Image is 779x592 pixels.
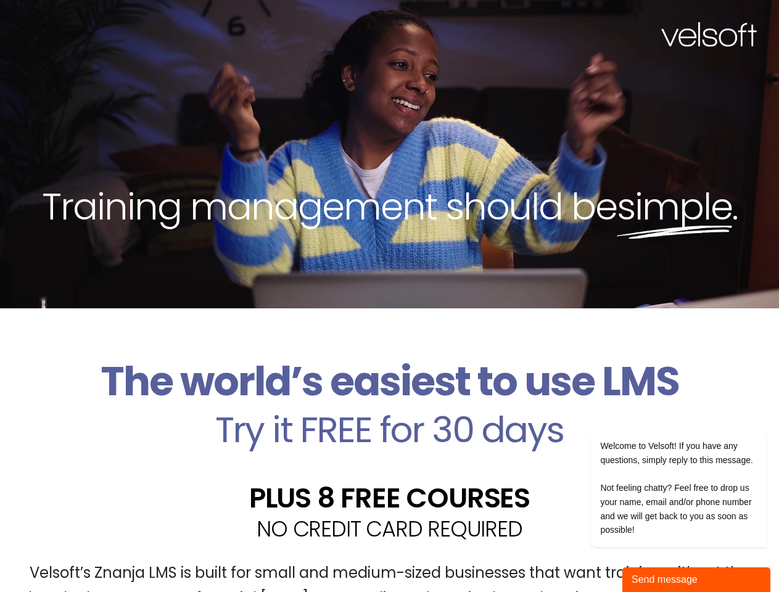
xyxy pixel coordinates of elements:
h2: The world’s easiest to use LMS [9,358,770,406]
h2: NO CREDIT CARD REQUIRED [9,518,770,540]
iframe: chat widget [551,416,773,561]
h2: Try it FREE for 30 days [9,412,770,448]
span: simple [617,181,732,232]
h2: PLUS 8 FREE COURSES [9,484,770,512]
h2: Training management should be . [22,183,757,231]
iframe: chat widget [622,565,773,592]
